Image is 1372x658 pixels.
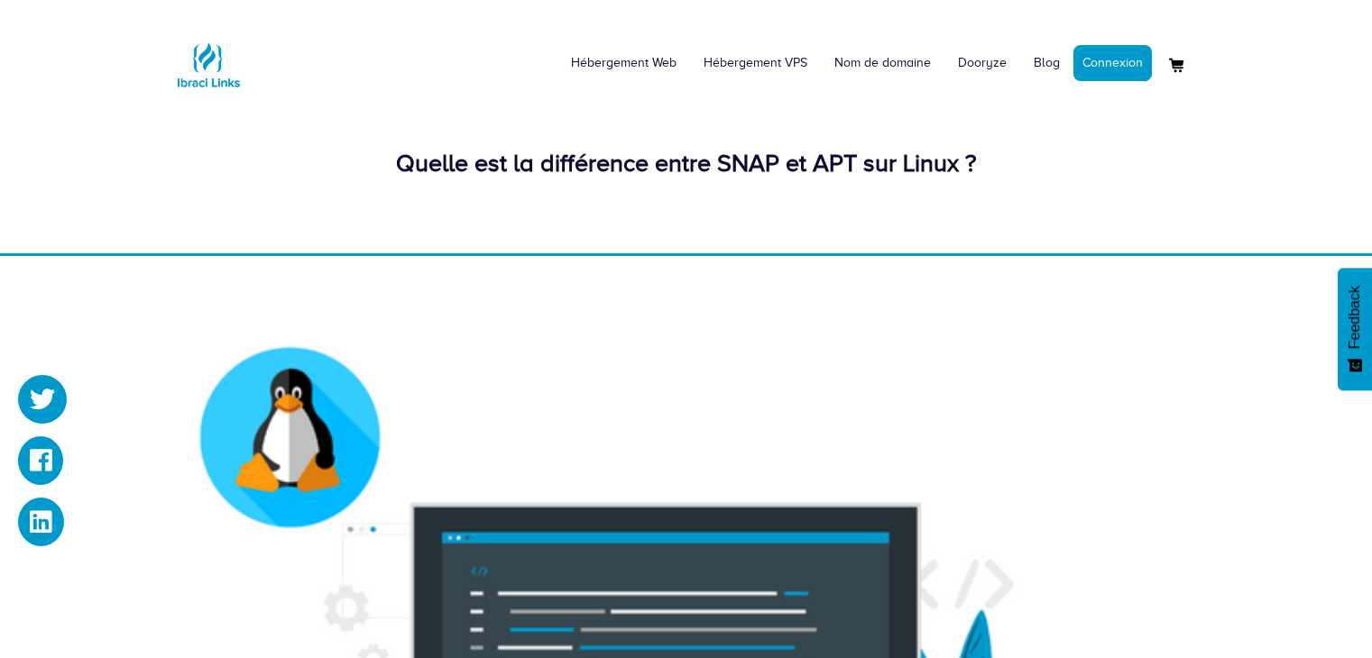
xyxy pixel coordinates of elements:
a: Logo Ibraci Links [172,14,244,101]
a: Nom de domaine [821,36,944,90]
a: Hébergement VPS [690,36,821,90]
a: Hébergement Web [557,36,690,90]
button: Feedback - Afficher l’enquête [1338,268,1372,390]
span: Feedback [1347,286,1363,349]
img: Logo Ibraci Links [172,29,244,101]
a: Connexion [1073,45,1152,81]
a: Blog [1020,36,1073,90]
a: Dooryze [944,36,1020,90]
div: Quelle est la différence entre SNAP et APT sur Linux ? [172,146,1201,181]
